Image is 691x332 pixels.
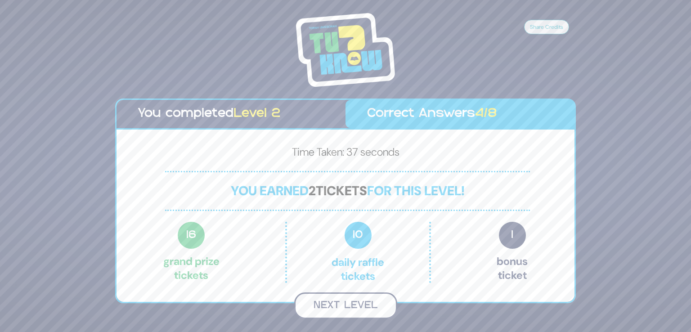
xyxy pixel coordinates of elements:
p: Bonus ticket [497,222,528,283]
span: 10 [345,222,372,249]
span: 4/8 [475,108,497,120]
p: Time Taken: 37 seconds [131,144,560,164]
p: Daily Raffle tickets [306,222,410,283]
button: Share Credits [524,20,569,34]
p: Grand Prize tickets [163,222,220,283]
span: 1 [499,222,526,249]
p: Correct Answers [367,104,553,124]
span: You earned for this level! [231,182,465,199]
button: Next Level [294,292,397,319]
p: You completed [138,104,324,124]
span: 2 [309,182,316,199]
span: Level 2 [233,108,280,120]
img: Tournament Logo [296,13,395,87]
span: 16 [178,222,205,249]
span: tickets [316,182,367,199]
